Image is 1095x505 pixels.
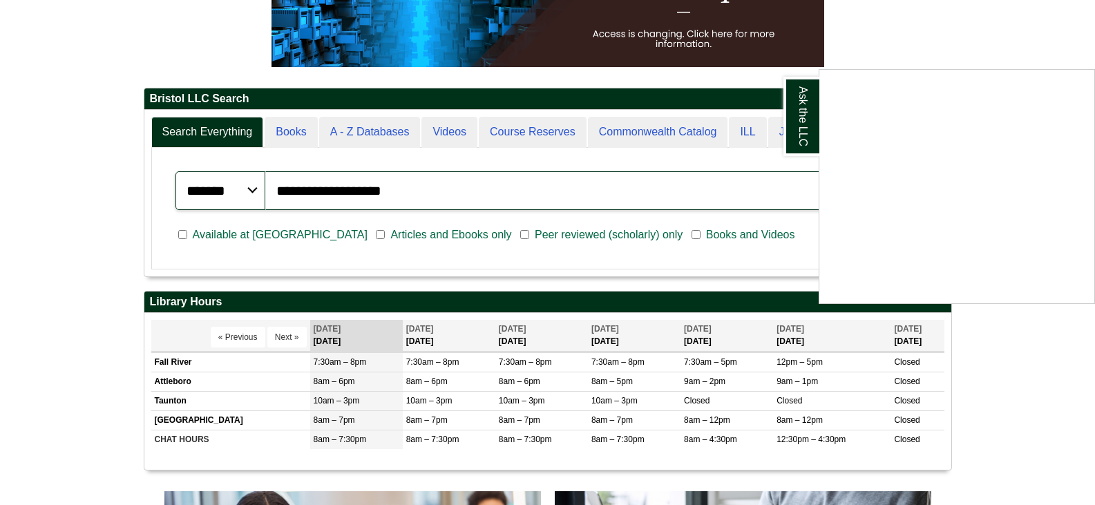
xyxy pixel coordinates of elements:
a: Course Reserves [479,117,587,148]
h2: Bristol LLC Search [144,88,951,110]
button: « Previous [211,327,265,347]
input: Available at [GEOGRAPHIC_DATA] [178,229,187,241]
span: [DATE] [894,324,922,334]
span: Closed [894,415,920,425]
span: [DATE] [314,324,341,334]
span: Closed [684,396,710,406]
span: 10am – 3pm [591,396,638,406]
a: Ask the LLC [783,77,819,156]
iframe: Chat Widget [819,70,1094,303]
span: Books and Videos [701,227,801,243]
span: 8am – 6pm [314,377,355,386]
td: [GEOGRAPHIC_DATA] [151,411,310,430]
span: 7:30am – 8pm [591,357,645,367]
span: 9am – 1pm [777,377,818,386]
td: CHAT HOURS [151,430,310,450]
th: [DATE] [680,320,773,351]
span: 8am – 12pm [777,415,823,425]
span: 8am – 7pm [314,415,355,425]
input: Articles and Ebooks only [376,229,385,241]
th: [DATE] [495,320,588,351]
td: Attleboro [151,372,310,391]
span: 12:30pm – 4:30pm [777,435,846,444]
a: Journal Look-Up [768,117,871,148]
span: 7:30am – 8pm [314,357,367,367]
span: [DATE] [499,324,526,334]
a: Search Everything [151,117,264,148]
th: [DATE] [773,320,891,351]
span: 8am – 12pm [684,415,730,425]
span: 8am – 7pm [591,415,633,425]
span: 8am – 4:30pm [684,435,737,444]
span: Closed [894,435,920,444]
a: Commonwealth Catalog [588,117,728,148]
span: Peer reviewed (scholarly) only [529,227,688,243]
input: Books and Videos [692,229,701,241]
span: [DATE] [684,324,712,334]
span: 10am – 3pm [499,396,545,406]
th: [DATE] [891,320,944,351]
span: 8am – 5pm [591,377,633,386]
span: 7:30am – 5pm [684,357,737,367]
span: 8am – 7pm [499,415,540,425]
span: [DATE] [591,324,619,334]
a: Books [265,117,317,148]
span: 10am – 3pm [406,396,453,406]
h2: Library Hours [144,292,951,313]
span: 8am – 7:30pm [314,435,367,444]
span: Articles and Ebooks only [385,227,517,243]
button: Next » [267,327,307,347]
td: Fall River [151,352,310,372]
span: 9am – 2pm [684,377,725,386]
a: A - Z Databases [319,117,421,148]
span: 7:30am – 8pm [499,357,552,367]
span: Closed [894,357,920,367]
th: [DATE] [403,320,495,351]
span: 7:30am – 8pm [406,357,459,367]
input: Peer reviewed (scholarly) only [520,229,529,241]
td: Taunton [151,391,310,410]
span: 8am – 6pm [406,377,448,386]
span: 8am – 6pm [499,377,540,386]
th: [DATE] [588,320,680,351]
span: 8am – 7:30pm [499,435,552,444]
span: [DATE] [777,324,804,334]
span: Closed [777,396,802,406]
a: Videos [421,117,477,148]
span: Closed [894,396,920,406]
span: Available at [GEOGRAPHIC_DATA] [187,227,373,243]
span: Closed [894,377,920,386]
span: 10am – 3pm [314,396,360,406]
span: 8am – 7:30pm [406,435,459,444]
span: 8am – 7pm [406,415,448,425]
span: 8am – 7:30pm [591,435,645,444]
div: Ask the LLC [819,69,1095,304]
span: [DATE] [406,324,434,334]
span: 12pm – 5pm [777,357,823,367]
th: [DATE] [310,320,403,351]
a: ILL [729,117,766,148]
